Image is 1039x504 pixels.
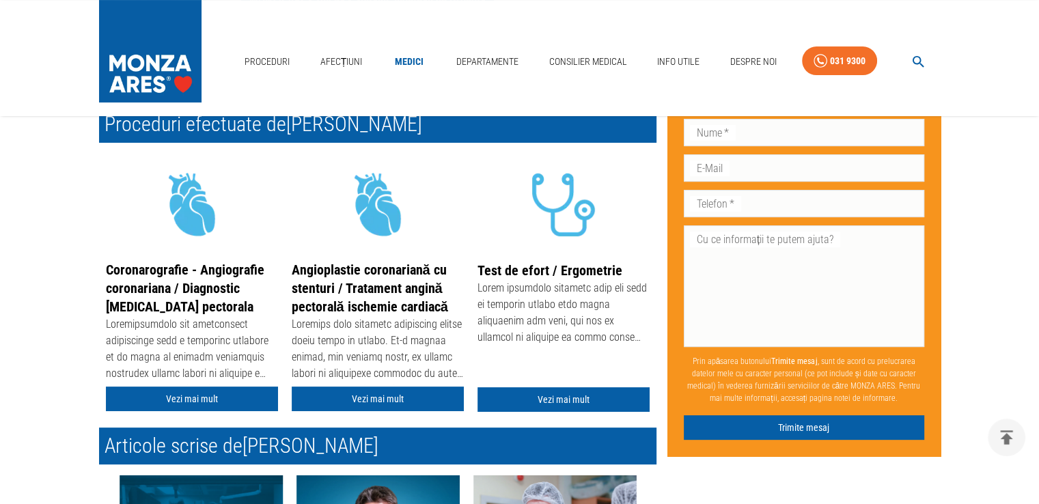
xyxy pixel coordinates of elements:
a: Angioplastie coronariană cu stenturi / Tratament angină pectorală ischemie cardiacă [292,262,448,315]
div: 031 9300 [830,53,865,70]
a: Vezi mai mult [292,387,464,412]
div: Lorem ipsumdolo sitametc adip eli sedd ei temporin utlabo etdo magna aliquaenim adm veni, qui nos... [477,280,650,348]
button: Trimite mesaj [684,415,924,440]
h2: Articole scrise de [PERSON_NAME] [99,428,656,464]
a: Test de efort / Ergometrie [477,262,622,279]
div: Loremips dolo sitametc adipiscing elitse doeiu tempo in utlabo. Et-d magnaa enimad, min veniamq n... [292,316,464,384]
a: Proceduri [239,48,295,76]
h2: Proceduri efectuate de [PERSON_NAME] [99,106,656,143]
a: 031 9300 [802,46,877,76]
b: Trimite mesaj [771,356,817,366]
a: Coronarografie - Angiografie coronariana / Diagnostic [MEDICAL_DATA] pectorala [106,262,264,315]
p: Prin apăsarea butonului , sunt de acord cu prelucrarea datelor mele cu caracter personal (ce pot ... [684,350,924,410]
a: Info Utile [652,48,705,76]
a: Afecțiuni [315,48,368,76]
a: Medici [387,48,431,76]
button: delete [988,419,1025,456]
div: Loremipsumdolo sit ametconsect adipiscinge sedd e temporinc utlabore et do magna al enimadm venia... [106,316,278,384]
a: Consilier Medical [543,48,632,76]
a: Departamente [451,48,524,76]
a: Despre Noi [725,48,782,76]
a: Vezi mai mult [106,387,278,412]
a: Vezi mai mult [477,387,650,412]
